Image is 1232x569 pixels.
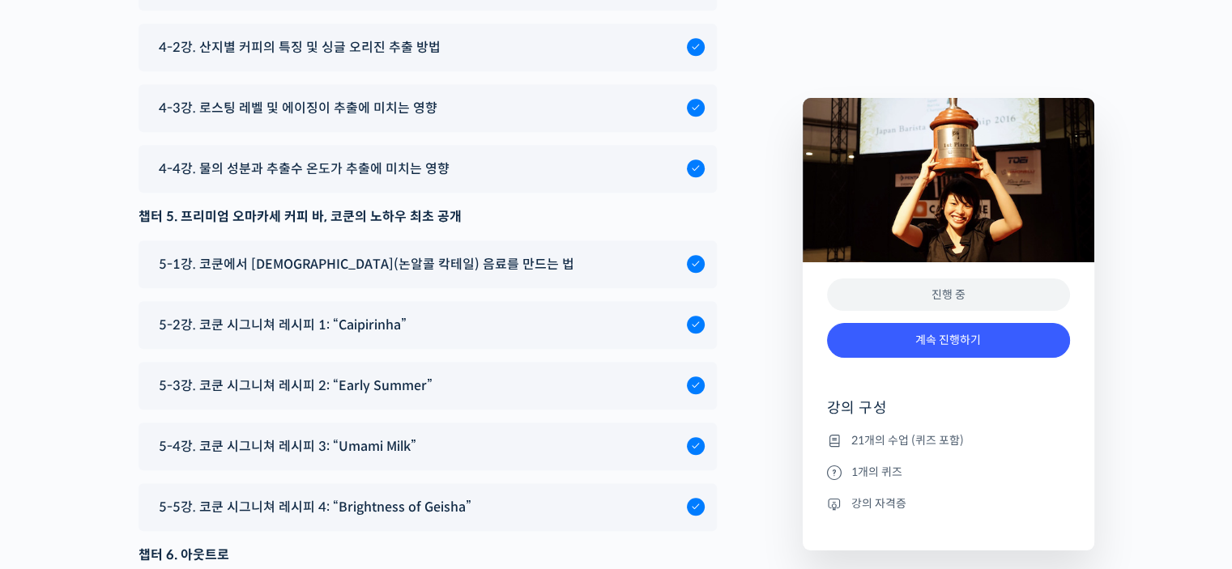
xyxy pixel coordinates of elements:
a: 계속 진행하기 [827,323,1070,358]
a: 4-2강. 산지별 커피의 특징 및 싱글 오리진 추출 방법 [151,36,705,58]
li: 1개의 퀴즈 [827,462,1070,482]
span: 5-2강. 코쿤 시그니쳐 레시피 1: “Caipirinha” [159,314,407,336]
span: 5-5강. 코쿤 시그니쳐 레시피 4: “Brightness of Geisha” [159,496,471,518]
a: 5-1강. 코쿤에서 [DEMOGRAPHIC_DATA](논알콜 칵테일) 음료를 만드는 법 [151,253,705,275]
h4: 강의 구성 [827,398,1070,431]
span: 5-4강. 코쿤 시그니쳐 레시피 3: “Umami Milk” [159,435,416,457]
a: 5-3강. 코쿤 시그니쳐 레시피 2: “Early Summer” [151,375,705,397]
a: 4-3강. 로스팅 레벨 및 에이징이 추출에 미치는 영향 [151,97,705,119]
a: 4-4강. 물의 성분과 추출수 온도가 추출에 미치는 영향 [151,158,705,180]
div: 진행 중 [827,278,1070,312]
span: 5-1강. 코쿤에서 [DEMOGRAPHIC_DATA](논알콜 칵테일) 음료를 만드는 법 [159,253,574,275]
div: 챕터 5. 프리미엄 오마카세 커피 바, 코쿤의 노하우 최초 공개 [139,206,717,227]
li: 21개의 수업 (퀴즈 포함) [827,431,1070,450]
span: 4-4강. 물의 성분과 추출수 온도가 추출에 미치는 영향 [159,158,450,180]
span: 4-2강. 산지별 커피의 특징 및 싱글 오리진 추출 방법 [159,36,441,58]
div: 챕터 6. 아웃트로 [139,544,717,566]
a: 5-2강. 코쿤 시그니쳐 레시피 1: “Caipirinha” [151,314,705,336]
span: 4-3강. 로스팅 레벨 및 에이징이 추출에 미치는 영향 [159,97,437,119]
a: 5-4강. 코쿤 시그니쳐 레시피 3: “Umami Milk” [151,435,705,457]
li: 강의 자격증 [827,494,1070,513]
span: 5-3강. 코쿤 시그니쳐 레시피 2: “Early Summer” [159,375,433,397]
a: 5-5강. 코쿤 시그니쳐 레시피 4: “Brightness of Geisha” [151,496,705,518]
